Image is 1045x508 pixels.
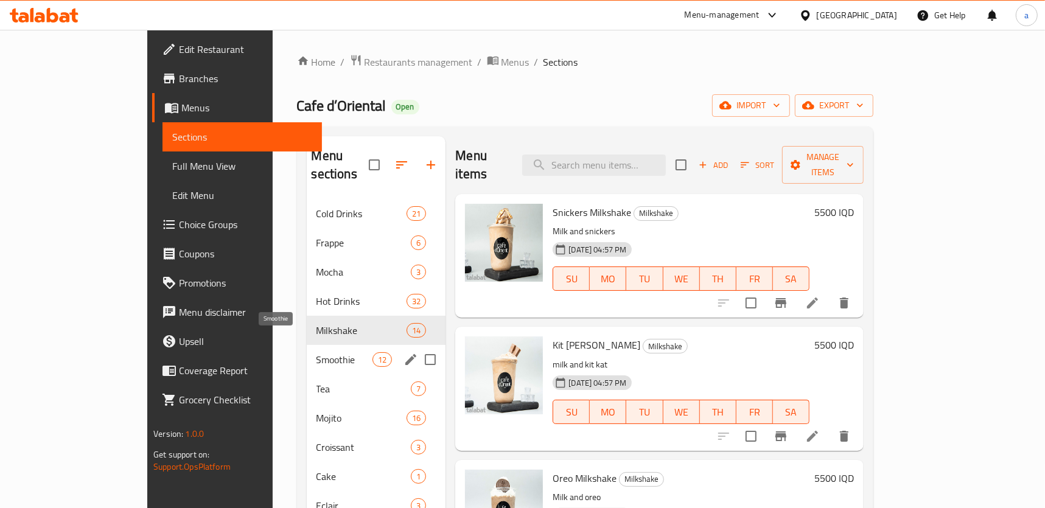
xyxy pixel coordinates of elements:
span: Tea [316,381,411,396]
span: 7 [411,383,425,395]
span: MO [595,403,621,421]
a: Edit menu item [805,429,820,444]
span: Kit [PERSON_NAME] [553,336,640,354]
div: items [407,206,426,221]
span: Frappe [316,235,411,250]
div: Croissant3 [307,433,446,462]
span: a [1024,9,1029,22]
div: items [411,235,426,250]
button: MO [590,266,626,291]
span: Get support on: [153,447,209,462]
span: TH [705,403,732,421]
span: Full Menu View [172,159,312,173]
a: Choice Groups [152,210,322,239]
button: SA [773,266,809,291]
button: FR [736,400,773,424]
button: Add [694,156,733,175]
span: Oreo Milkshake [553,469,617,487]
a: Menus [152,93,322,122]
span: Grocery Checklist [179,392,312,407]
button: delete [830,288,859,318]
a: Upsell [152,327,322,356]
a: Coverage Report [152,356,322,385]
span: Sort items [733,156,782,175]
span: 16 [407,412,425,424]
div: Cold Drinks [316,206,407,221]
span: export [805,98,864,113]
span: Version: [153,426,183,442]
button: Branch-specific-item [766,288,795,318]
span: Milkshake [620,472,663,486]
span: Edit Restaurant [179,42,312,57]
div: Smoothie12edit [307,345,446,374]
a: Menus [487,54,529,70]
span: Sort sections [387,150,416,179]
span: Select all sections [362,152,387,178]
span: Select section [668,152,694,178]
span: WE [668,403,695,421]
span: Coverage Report [179,363,312,378]
button: SA [773,400,809,424]
span: Open [391,102,419,112]
span: SA [778,403,805,421]
span: FR [741,270,768,288]
span: Restaurants management [365,55,473,69]
span: Smoothie [316,352,373,367]
p: Milk and snickers [553,224,809,239]
a: Edit menu item [805,296,820,310]
button: delete [830,422,859,451]
span: FR [741,403,768,421]
div: Cake [316,469,411,484]
button: Add section [416,150,446,179]
div: Mocha3 [307,257,446,287]
button: SU [553,400,590,424]
span: TU [631,403,658,421]
div: Milkshake [643,339,688,353]
span: SU [558,270,585,288]
span: Milkshake [316,323,407,338]
button: export [795,94,873,117]
span: Upsell [179,334,312,349]
span: Sections [543,55,578,69]
div: items [407,411,426,425]
button: SU [553,266,590,291]
a: Edit Menu [163,181,322,210]
div: Milkshake14 [307,316,446,345]
a: Branches [152,64,322,93]
a: Sections [163,122,322,151]
span: 3 [411,266,425,278]
span: WE [668,270,695,288]
span: 14 [407,325,425,336]
a: Grocery Checklist [152,385,322,414]
div: Menu-management [685,8,760,23]
div: Open [391,100,419,114]
button: Branch-specific-item [766,422,795,451]
span: MO [595,270,621,288]
a: Menu disclaimer [152,297,322,327]
span: Coupons [179,246,312,261]
button: WE [663,266,700,291]
span: 3 [411,442,425,453]
div: Hot Drinks32 [307,287,446,316]
span: Sort [741,158,774,172]
button: Sort [738,156,777,175]
span: Manage items [792,150,854,180]
div: Cold Drinks21 [307,199,446,228]
span: Menu disclaimer [179,305,312,319]
li: / [534,55,539,69]
span: Snickers Milkshake [553,203,631,221]
button: FR [736,266,773,291]
span: Mocha [316,265,411,279]
span: TU [631,270,658,288]
a: Promotions [152,268,322,297]
span: Milkshake [634,206,678,220]
span: import [722,98,780,113]
span: SA [778,270,805,288]
span: Hot Drinks [316,294,407,308]
span: [DATE] 04:57 PM [564,377,631,389]
span: Menus [502,55,529,69]
span: Branches [179,71,312,86]
span: Choice Groups [179,217,312,232]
